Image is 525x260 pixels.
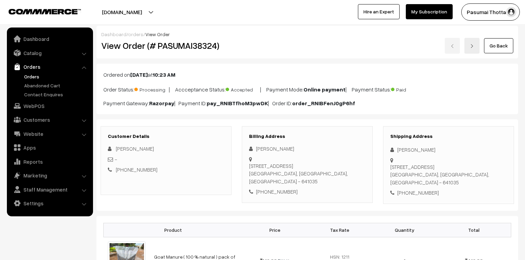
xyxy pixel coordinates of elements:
a: Apps [9,141,91,154]
div: [PHONE_NUMBER] [249,188,366,196]
div: - [108,155,224,163]
span: Processing [134,84,169,93]
a: Dashboard [101,31,126,37]
a: orders [128,31,143,37]
b: Razorpay [149,100,174,107]
h3: Customer Details [108,133,224,139]
th: Tax Rate [307,223,372,237]
th: Quantity [372,223,437,237]
a: Reports [9,155,91,168]
p: Ordered on at [103,71,511,79]
div: [PERSON_NAME] [390,146,507,154]
b: Online payment [303,86,346,93]
span: [PERSON_NAME] [116,145,154,152]
h3: Shipping Address [390,133,507,139]
a: My Subscription [406,4,453,19]
div: [PERSON_NAME] [249,145,366,153]
a: Marketing [9,169,91,182]
a: WebPOS [9,100,91,112]
button: [DOMAIN_NAME] [78,3,166,21]
a: Customers [9,113,91,126]
img: right-arrow.png [470,44,474,48]
span: Accepted [226,84,260,93]
div: / / [101,31,513,38]
a: Orders [9,61,91,73]
img: user [506,7,516,17]
a: Staff Management [9,183,91,196]
a: Abandoned Cart [22,82,91,89]
th: Price [243,223,307,237]
a: COMMMERCE [9,7,69,15]
p: Payment Gateway: | Payment ID: | Order ID: [103,99,511,107]
th: Total [437,223,511,237]
button: Pasumai Thotta… [461,3,520,21]
div: [STREET_ADDRESS] [GEOGRAPHIC_DATA], [GEOGRAPHIC_DATA], [GEOGRAPHIC_DATA] - 641035 [390,163,507,186]
a: Contact Enquires [22,91,91,98]
h3: Billing Address [249,133,366,139]
a: Catalog [9,47,91,59]
p: Order Status: | Accceptance Status: | Payment Mode: | Payment Status: [103,84,511,94]
div: [PHONE_NUMBER] [390,189,507,197]
th: Product [104,223,243,237]
span: Paid [391,84,425,93]
b: pay_RNIBTfhoM3pwDK [207,100,268,107]
b: 10:23 AM [153,71,175,78]
span: View Order [145,31,170,37]
h2: View Order (# PASUMAI38324) [101,40,232,51]
a: Orders [22,73,91,80]
b: order_RNIBFenJ0gP6hf [292,100,355,107]
a: Hire an Expert [358,4,400,19]
b: [DATE] [130,71,148,78]
a: Settings [9,197,91,209]
a: [PHONE_NUMBER] [116,166,157,173]
a: Go Back [484,38,513,53]
img: COMMMERCE [9,9,81,14]
a: Dashboard [9,33,91,45]
a: Website [9,128,91,140]
div: [STREET_ADDRESS] [GEOGRAPHIC_DATA], [GEOGRAPHIC_DATA], [GEOGRAPHIC_DATA] - 641035 [249,162,366,185]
